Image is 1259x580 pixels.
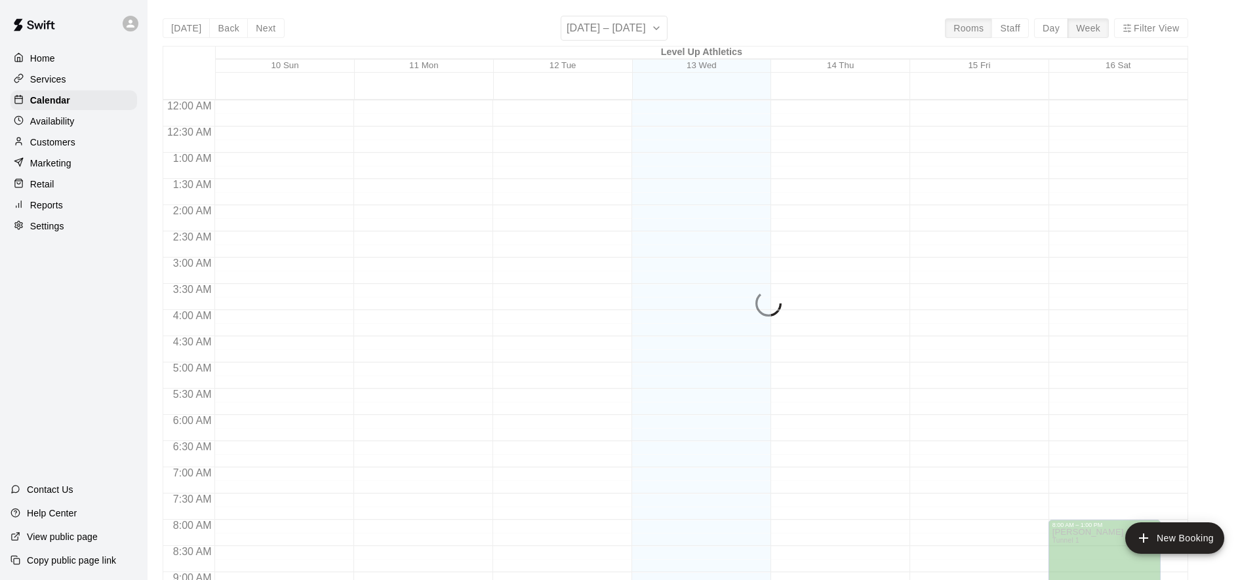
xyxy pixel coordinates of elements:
[164,126,215,138] span: 12:30 AM
[170,415,215,426] span: 6:00 AM
[687,60,717,70] button: 13 Wed
[170,546,215,557] span: 8:30 AM
[968,60,990,70] button: 15 Fri
[30,178,54,191] p: Retail
[30,115,75,128] p: Availability
[170,258,215,269] span: 3:00 AM
[10,90,137,110] a: Calendar
[27,530,98,543] p: View public page
[170,362,215,374] span: 5:00 AM
[30,136,75,149] p: Customers
[10,216,137,236] a: Settings
[10,69,137,89] a: Services
[10,153,137,173] a: Marketing
[170,467,215,478] span: 7:00 AM
[409,60,438,70] button: 11 Mon
[27,507,77,520] p: Help Center
[170,205,215,216] span: 2:00 AM
[1125,522,1224,554] button: add
[271,60,298,70] button: 10 Sun
[170,284,215,295] span: 3:30 AM
[10,174,137,194] a: Retail
[170,389,215,400] span: 5:30 AM
[30,157,71,170] p: Marketing
[27,483,73,496] p: Contact Us
[550,60,576,70] button: 12 Tue
[1052,537,1079,544] span: Tunnel 1
[10,132,137,152] a: Customers
[30,73,66,86] p: Services
[27,554,116,567] p: Copy public page link
[170,520,215,531] span: 8:00 AM
[30,52,55,65] p: Home
[1052,522,1157,528] div: 8:00 AM – 1:00 PM
[170,153,215,164] span: 1:00 AM
[170,336,215,347] span: 4:30 AM
[30,94,70,107] p: Calendar
[827,60,854,70] button: 14 Thu
[170,179,215,190] span: 1:30 AM
[10,195,137,215] a: Reports
[170,231,215,242] span: 2:30 AM
[170,310,215,321] span: 4:00 AM
[1106,60,1131,70] button: 16 Sat
[30,199,63,212] p: Reports
[10,111,137,131] a: Availability
[170,493,215,505] span: 7:30 AM
[216,47,1187,59] div: Level Up Athletics
[10,48,137,68] a: Home
[30,220,64,233] p: Settings
[170,441,215,452] span: 6:30 AM
[164,100,215,111] span: 12:00 AM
